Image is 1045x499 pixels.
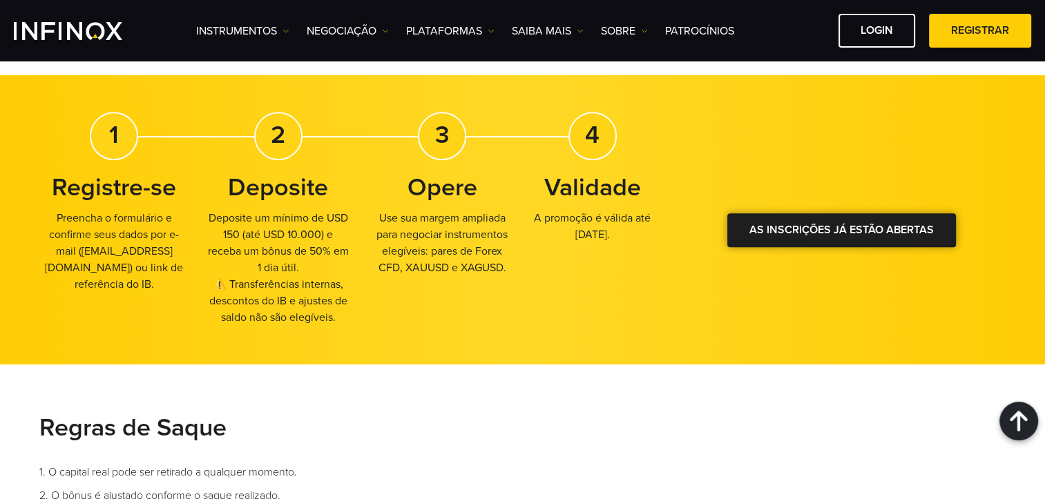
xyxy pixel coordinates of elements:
strong: 3 [435,120,450,150]
strong: Opere [408,173,477,202]
a: Patrocínios [665,23,734,39]
strong: 1 [109,120,119,150]
p: Preencha o formulário e confirme seus dados por e-mail ( ) ou link de referência do IB. [39,210,190,293]
a: Saiba mais [512,23,584,39]
strong: 2 [271,120,285,150]
a: As inscrições já estão abertas [727,213,956,247]
p: Use sua margem ampliada para negociar instrumentos elegíveis: pares de Forex CFD, XAUUSD e XAGUSD. [367,210,518,276]
p: Deposite um mínimo de USD 150 (até USD 10.000) e receba um bônus de 50% em 1 dia útil. ⚠️ Transfe... [203,210,354,326]
strong: Registre-se [52,173,176,202]
a: Instrumentos [196,23,289,39]
a: PLATAFORMAS [406,23,495,39]
a: [EMAIL_ADDRESS][DOMAIN_NAME] [45,244,173,275]
a: Registrar [929,14,1031,48]
strong: Deposite [228,173,328,202]
a: SOBRE [601,23,648,39]
p: A promoção é válida até [DATE]. [517,210,668,243]
strong: 4 [585,120,600,150]
a: NEGOCIAÇÃO [307,23,389,39]
strong: Validade [544,173,641,202]
li: 1. O capital real pode ser retirado a qualquer momento. [39,464,1006,480]
a: Login [838,14,915,48]
a: INFINOX Logo [14,22,155,40]
h3: Regras de Saque [39,413,1006,443]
